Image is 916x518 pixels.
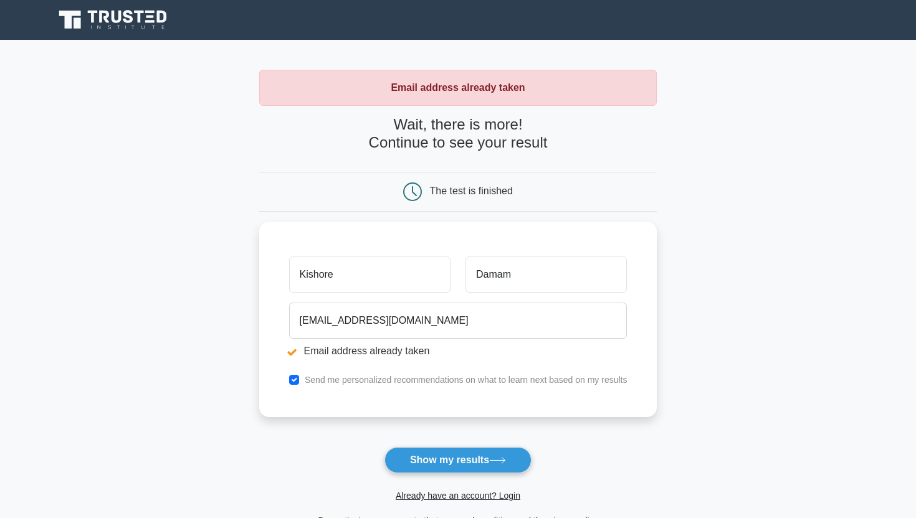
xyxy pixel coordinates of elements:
[259,116,657,152] h4: Wait, there is more! Continue to see your result
[289,257,451,293] input: First name
[465,257,627,293] input: Last name
[289,344,627,359] li: Email address already taken
[430,186,513,196] div: The test is finished
[396,491,520,501] a: Already have an account? Login
[384,447,532,473] button: Show my results
[305,375,627,385] label: Send me personalized recommendations on what to learn next based on my results
[289,303,627,339] input: Email
[391,82,525,93] strong: Email address already taken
